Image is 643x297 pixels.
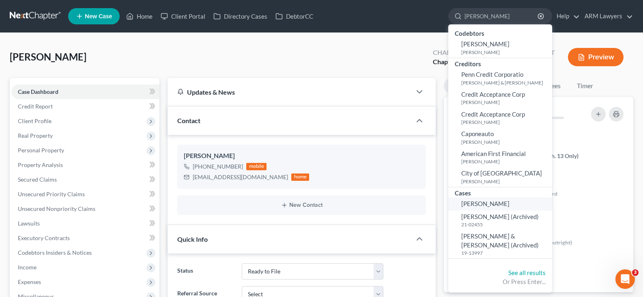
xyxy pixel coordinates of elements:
[461,79,550,86] small: [PERSON_NAME] & [PERSON_NAME]
[461,178,550,185] small: [PERSON_NAME]
[615,269,635,289] iframe: Intercom live chat
[448,108,552,128] a: Credit Acceptance Corp[PERSON_NAME]
[18,132,53,139] span: Real Property
[209,9,271,24] a: Directory Cases
[461,158,550,165] small: [PERSON_NAME]
[11,99,159,114] a: Credit Report
[448,28,552,38] div: Codebtors
[461,249,550,256] small: 19-13997
[444,78,471,94] a: Docs
[18,117,52,124] span: Client Profile
[122,9,157,24] a: Home
[177,88,402,96] div: Updates & News
[18,147,64,154] span: Personal Property
[448,88,552,108] a: Credit Acceptance Corp[PERSON_NAME]
[157,9,209,24] a: Client Portal
[11,85,159,99] a: Case Dashboard
[568,48,624,66] button: Preview
[11,187,159,202] a: Unsecured Priority Claims
[18,205,95,212] span: Unsecured Nonpriority Claims
[461,232,539,248] span: [PERSON_NAME] & [PERSON_NAME] (Archived)
[18,249,92,256] span: Codebtors Insiders & Notices
[193,163,243,171] div: [PHONE_NUMBER]
[18,278,41,285] span: Expenses
[184,202,419,208] button: New Contact
[553,9,580,24] a: Help
[18,161,63,168] span: Property Analysis
[18,88,58,95] span: Case Dashboard
[448,187,552,197] div: Cases
[461,49,550,56] small: [PERSON_NAME]
[455,277,546,286] div: Or Press Enter...
[461,150,526,157] span: American First Financial
[184,151,419,161] div: [PERSON_NAME]
[18,191,85,197] span: Unsecured Priority Claims
[11,158,159,172] a: Property Analysis
[461,169,542,177] span: City of [GEOGRAPHIC_DATA]
[461,213,539,220] span: [PERSON_NAME] (Archived)
[18,103,53,110] span: Credit Report
[11,216,159,231] a: Lawsuits
[461,71,523,78] span: Penn Credit Corporatio
[246,163,267,170] div: mobile
[177,235,208,243] span: Quick Info
[448,128,552,147] a: Caponeauto[PERSON_NAME]
[461,40,510,48] span: [PERSON_NAME]
[461,221,550,228] small: 21-02455
[433,57,462,67] div: Chapter
[461,91,525,98] span: Credit Acceptance Corp
[193,173,288,181] div: [EMAIL_ADDRESS][DOMAIN_NAME]
[448,210,552,230] a: [PERSON_NAME] (Archived)21-02455
[448,38,552,58] a: [PERSON_NAME][PERSON_NAME]
[461,111,525,118] span: Credit Acceptance Corp
[10,51,86,63] span: [PERSON_NAME]
[291,173,309,181] div: home
[508,269,546,276] a: See all results
[271,9,317,24] a: DebtorCC
[18,234,70,241] span: Executory Contracts
[632,269,639,276] span: 3
[11,202,159,216] a: Unsecured Nonpriority Claims
[581,9,633,24] a: ARM Lawyers
[18,176,57,183] span: Secured Claims
[448,68,552,88] a: Penn Credit Corporatio[PERSON_NAME] & [PERSON_NAME]
[18,220,40,227] span: Lawsuits
[541,78,567,94] a: Fees
[570,78,600,94] a: Timer
[465,9,539,24] input: Search by name...
[448,230,552,258] a: [PERSON_NAME] & [PERSON_NAME] (Archived)19-13997
[18,264,37,271] span: Income
[461,99,550,106] small: [PERSON_NAME]
[461,130,494,137] span: Caponeauto
[448,58,552,68] div: Creditors
[11,231,159,245] a: Executory Contracts
[461,139,550,145] small: [PERSON_NAME]
[85,13,112,20] span: New Case
[11,172,159,187] a: Secured Claims
[448,167,552,187] a: City of [GEOGRAPHIC_DATA][PERSON_NAME]
[173,263,237,280] label: Status
[461,119,550,126] small: [PERSON_NAME]
[448,197,552,210] a: [PERSON_NAME]
[448,147,552,167] a: American First Financial[PERSON_NAME]
[433,48,462,57] div: Chapter
[461,200,510,207] span: [PERSON_NAME]
[177,117,200,124] span: Contact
